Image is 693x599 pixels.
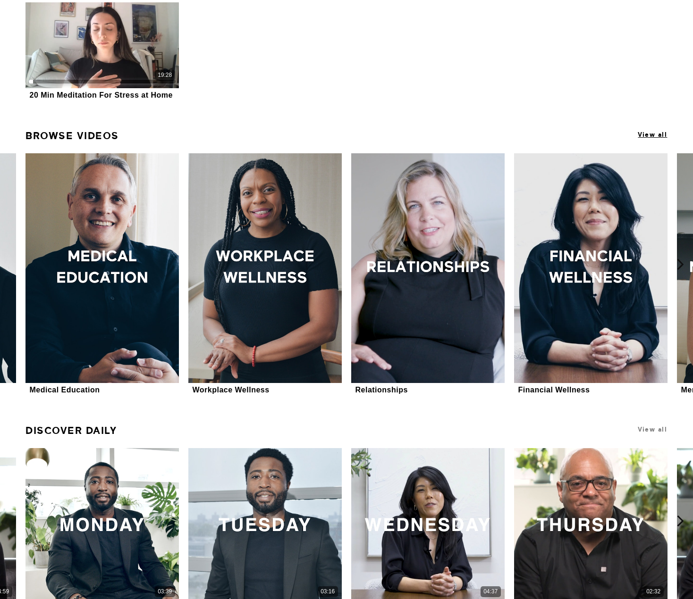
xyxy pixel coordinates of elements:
a: RelationshipsRelationships [351,153,504,395]
a: Workplace WellnessWorkplace Wellness [188,153,341,395]
div: 03:39 [158,588,172,596]
div: 03:16 [321,588,335,596]
div: Workplace Wellness [192,385,269,394]
div: Medical Education [29,385,100,394]
div: 02:32 [646,588,660,596]
a: View all [638,131,667,138]
div: 20 Min Meditation For Stress at Home [29,91,172,100]
a: View all [638,426,667,433]
a: Financial WellnessFinancial Wellness [514,153,667,395]
div: 04:37 [483,588,498,596]
a: Discover Daily [25,421,117,441]
a: 20 Min Meditation For Stress at Home19:2820 Min Meditation For Stress at Home [25,2,178,101]
a: Medical EducationMedical Education [25,153,178,395]
a: Browse Videos [25,126,119,146]
div: 19:28 [158,71,172,79]
div: Relationships [355,385,407,394]
div: Financial Wellness [518,385,590,394]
